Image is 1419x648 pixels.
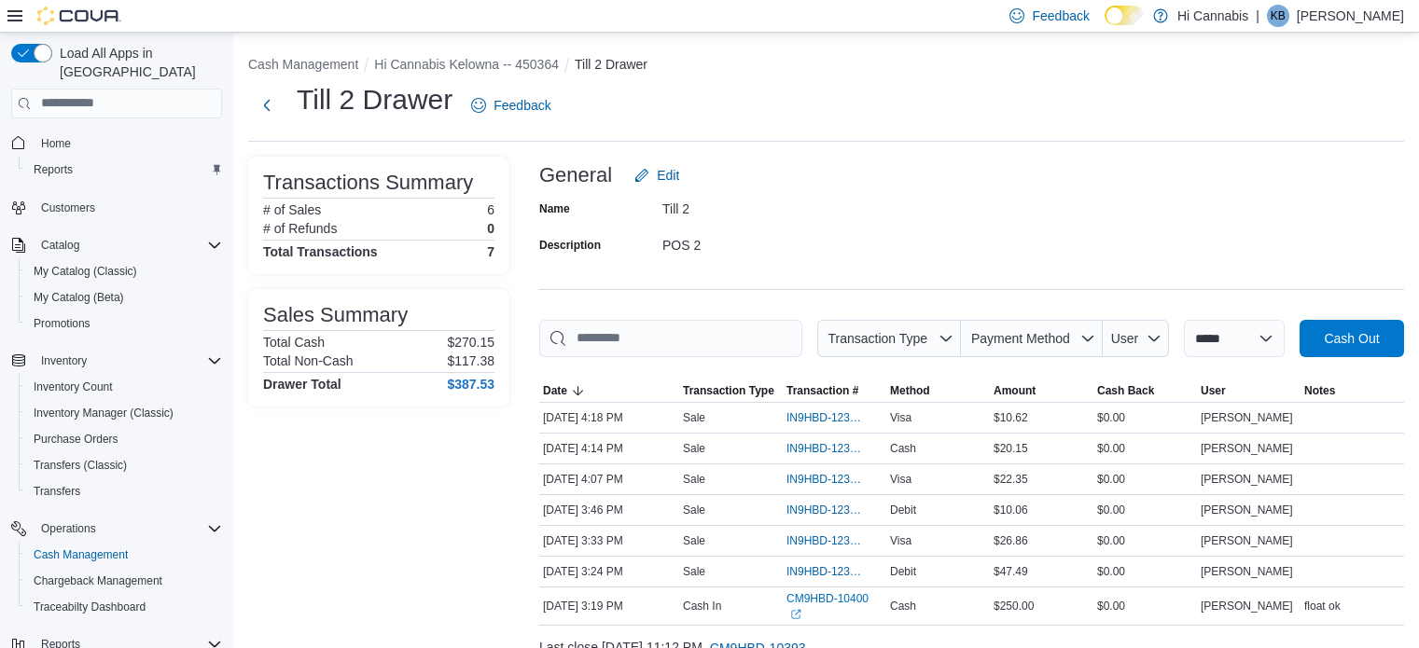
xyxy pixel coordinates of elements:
[26,159,222,181] span: Reports
[26,260,145,283] a: My Catalog (Classic)
[662,194,912,216] div: Till 2
[248,57,358,72] button: Cash Management
[786,533,864,548] span: IN9HBD-123737
[26,570,222,592] span: Chargeback Management
[26,286,222,309] span: My Catalog (Beta)
[19,542,230,568] button: Cash Management
[34,197,103,219] a: Customers
[1201,533,1293,548] span: [PERSON_NAME]
[994,441,1028,456] span: $20.15
[1201,564,1293,579] span: [PERSON_NAME]
[1197,379,1301,402] button: User
[1300,320,1404,357] button: Cash Out
[1111,331,1139,346] span: User
[1093,379,1197,402] button: Cash Back
[790,609,801,620] svg: External link
[539,437,679,460] div: [DATE] 4:14 PM
[26,428,222,450] span: Purchase Orders
[447,335,494,350] p: $270.15
[539,560,679,583] div: [DATE] 3:24 PM
[890,383,930,398] span: Method
[263,244,378,259] h4: Total Transactions
[52,44,222,81] span: Load All Apps in [GEOGRAPHIC_DATA]
[539,595,679,617] div: [DATE] 3:19 PM
[817,320,961,357] button: Transaction Type
[34,132,78,155] a: Home
[1267,5,1289,27] div: Kevin Brown
[34,350,222,372] span: Inventory
[539,468,679,490] div: [DATE] 4:07 PM
[494,96,550,115] span: Feedback
[4,130,230,157] button: Home
[1093,560,1197,583] div: $0.00
[1097,383,1154,398] span: Cash Back
[34,234,222,256] span: Catalog
[539,530,679,552] div: [DATE] 3:33 PM
[26,570,170,592] a: Chargeback Management
[34,379,113,394] span: Inventory Count
[994,410,1028,425] span: $10.62
[1271,5,1286,27] span: KB
[539,407,679,429] div: [DATE] 4:18 PM
[1093,530,1197,552] div: $0.00
[34,234,87,256] button: Catalog
[786,503,864,517] span: IN9HBD-123740
[890,533,911,548] span: Visa
[34,573,162,588] span: Chargeback Management
[26,454,134,476] a: Transfers (Classic)
[1103,320,1169,357] button: User
[19,310,230,337] button: Promotions
[4,348,230,374] button: Inventory
[26,286,132,309] a: My Catalog (Beta)
[263,172,473,194] h3: Transactions Summary
[786,472,864,487] span: IN9HBD-123743
[786,407,883,429] button: IN9HBD-123745
[19,258,230,284] button: My Catalog (Classic)
[19,157,230,183] button: Reports
[248,55,1404,77] nav: An example of EuiBreadcrumbs
[786,437,883,460] button: IN9HBD-123744
[1201,472,1293,487] span: [PERSON_NAME]
[994,564,1028,579] span: $47.49
[1093,407,1197,429] div: $0.00
[41,136,71,151] span: Home
[828,331,927,346] span: Transaction Type
[1297,5,1404,27] p: [PERSON_NAME]
[34,406,174,421] span: Inventory Manager (Classic)
[786,530,883,552] button: IN9HBD-123737
[263,202,321,217] h6: # of Sales
[1201,599,1293,614] span: [PERSON_NAME]
[539,238,601,253] label: Description
[786,441,864,456] span: IN9HBD-123744
[890,472,911,487] span: Visa
[539,164,612,186] h3: General
[464,87,558,124] a: Feedback
[1201,441,1293,456] span: [PERSON_NAME]
[263,304,408,326] h3: Sales Summary
[26,544,135,566] a: Cash Management
[19,374,230,400] button: Inventory Count
[1105,6,1144,25] input: Dark Mode
[26,260,222,283] span: My Catalog (Classic)
[26,596,222,618] span: Traceabilty Dashboard
[627,157,687,194] button: Edit
[994,472,1028,487] span: $22.35
[886,379,990,402] button: Method
[248,87,285,124] button: Next
[1201,503,1293,517] span: [PERSON_NAME]
[34,162,73,177] span: Reports
[34,131,222,155] span: Home
[447,353,494,368] p: $117.38
[683,564,705,579] p: Sale
[41,238,79,253] span: Catalog
[971,331,1070,346] span: Payment Method
[539,201,570,216] label: Name
[447,377,494,392] h4: $387.53
[26,376,120,398] a: Inventory Count
[890,599,916,614] span: Cash
[19,284,230,310] button: My Catalog (Beta)
[34,350,94,372] button: Inventory
[34,432,118,447] span: Purchase Orders
[1177,5,1248,27] p: Hi Cannabis
[786,560,883,583] button: IN9HBD-123734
